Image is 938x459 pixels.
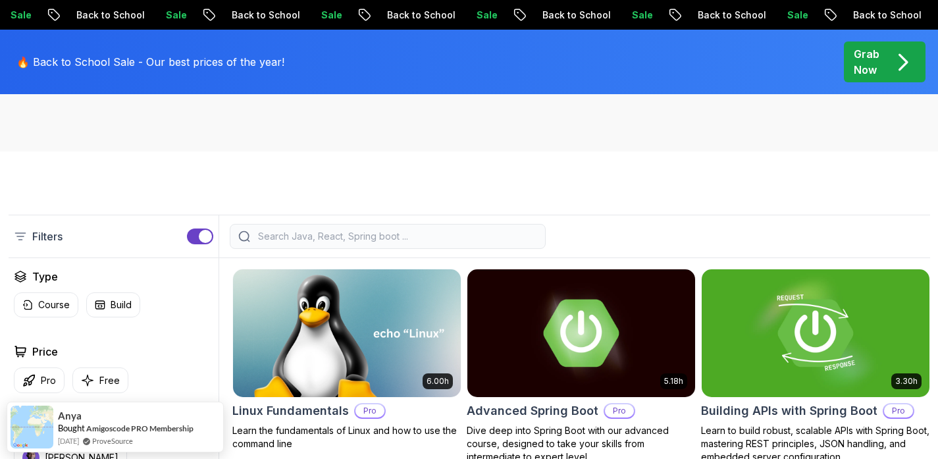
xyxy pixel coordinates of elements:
[32,344,58,360] h2: Price
[854,46,879,78] p: Grab Now
[605,404,634,418] p: Pro
[11,406,53,448] img: provesource social proof notification image
[99,374,120,387] p: Free
[884,404,913,418] p: Pro
[702,269,929,397] img: Building APIs with Spring Boot card
[355,404,384,418] p: Pro
[520,9,610,22] p: Back to School
[86,423,194,433] a: Amigoscode PRO Membership
[86,292,140,317] button: Build
[232,424,461,450] p: Learn the fundamentals of Linux and how to use the command line
[41,374,56,387] p: Pro
[454,9,496,22] p: Sale
[14,292,78,317] button: Course
[467,402,598,420] h2: Advanced Spring Boot
[365,9,454,22] p: Back to School
[38,298,70,311] p: Course
[765,9,807,22] p: Sale
[467,269,695,397] img: Advanced Spring Boot card
[232,269,461,450] a: Linux Fundamentals card6.00hLinux FundamentalsProLearn the fundamentals of Linux and how to use t...
[299,9,341,22] p: Sale
[255,230,537,243] input: Search Java, React, Spring boot ...
[143,9,186,22] p: Sale
[675,9,765,22] p: Back to School
[209,9,299,22] p: Back to School
[664,376,683,387] p: 5.18h
[32,229,63,244] p: Filters
[58,435,79,446] span: [DATE]
[610,9,652,22] p: Sale
[72,367,128,393] button: Free
[701,402,877,420] h2: Building APIs with Spring Boot
[895,376,918,387] p: 3.30h
[16,54,284,70] p: 🔥 Back to School Sale - Our best prices of the year!
[14,367,65,393] button: Pro
[427,376,449,387] p: 6.00h
[232,402,349,420] h2: Linux Fundamentals
[111,298,132,311] p: Build
[92,435,133,446] a: ProveSource
[831,9,920,22] p: Back to School
[58,410,82,421] span: Anya
[233,269,461,397] img: Linux Fundamentals card
[54,9,143,22] p: Back to School
[32,269,58,284] h2: Type
[58,423,85,433] span: Bought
